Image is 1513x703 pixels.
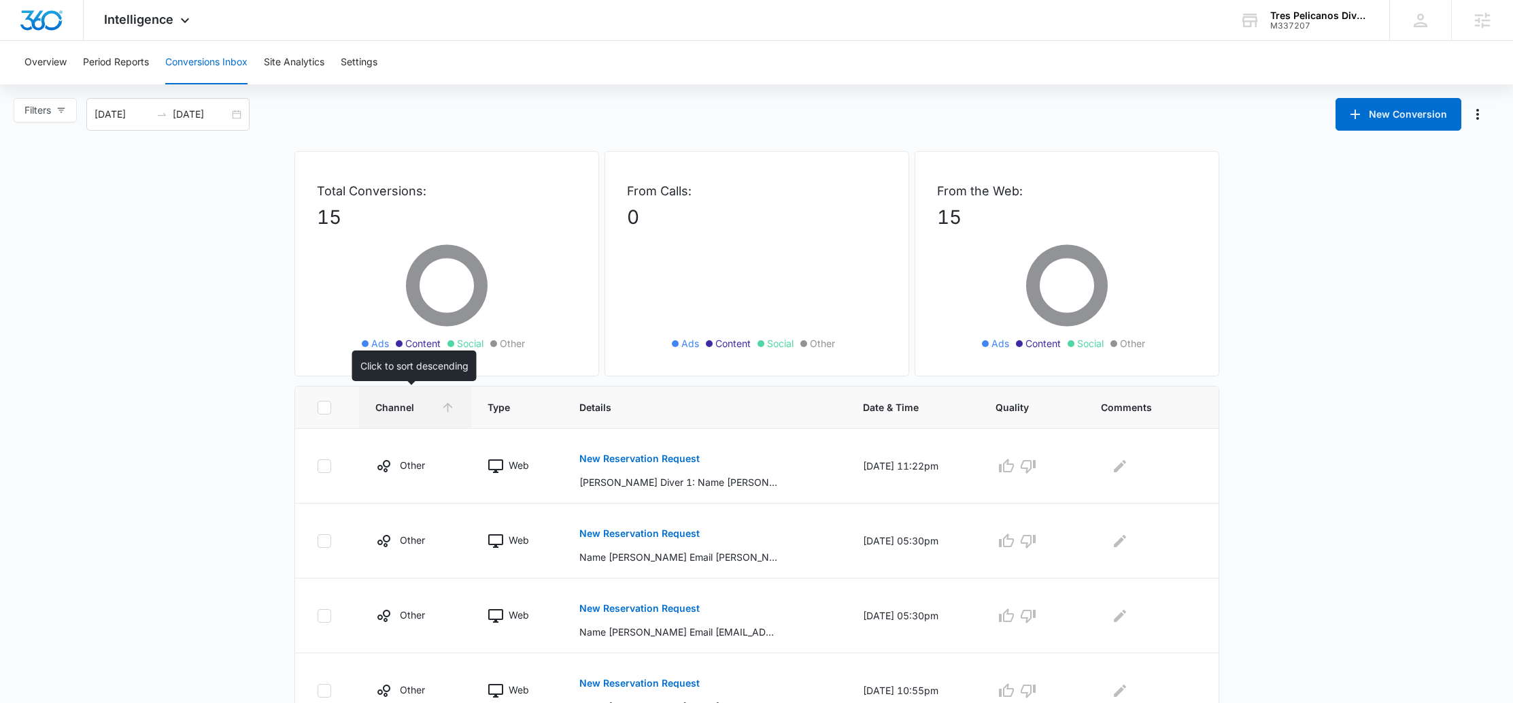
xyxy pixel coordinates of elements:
p: Other [400,683,425,697]
button: New Reservation Request [579,517,700,550]
button: Edit Comments [1109,530,1131,552]
td: [DATE] 05:30pm [847,578,979,653]
div: Keywords by Traffic [150,80,229,89]
p: Name [PERSON_NAME] Email [PERSON_NAME][EMAIL_ADDRESS][DOMAIN_NAME] Phone Number [PHONE_NUMBER] Wh... [579,550,777,564]
span: Ads [681,336,699,350]
button: Settings [341,41,377,84]
button: Period Reports [83,41,149,84]
button: Edit Comments [1109,605,1131,627]
span: Content [1025,336,1061,350]
span: Channel [375,400,435,414]
span: Ads [991,336,1009,350]
div: account id [1270,21,1370,31]
span: Quality [996,400,1049,414]
button: Edit Comments [1109,680,1131,702]
div: Domain: [DOMAIN_NAME] [35,35,150,46]
button: New Reservation Request [579,592,700,625]
span: Ads [371,336,389,350]
span: Content [405,336,441,350]
span: Content [715,336,751,350]
button: Overview [24,41,67,84]
p: New Reservation Request [579,529,700,538]
p: Web [509,533,529,547]
span: Comments [1101,400,1177,414]
p: New Reservation Request [579,454,700,463]
p: Other [400,608,425,622]
span: Social [1077,336,1104,350]
input: Start date [95,107,151,122]
p: 15 [937,203,1197,231]
span: Other [810,336,835,350]
p: New Reservation Request [579,604,700,613]
p: 0 [627,203,887,231]
span: Social [457,336,483,350]
span: Details [579,400,811,414]
span: Type [488,400,527,414]
span: Social [767,336,794,350]
p: Web [509,608,529,622]
p: Web [509,683,529,697]
p: From the Web: [937,182,1197,200]
button: New Conversion [1336,98,1461,131]
img: tab_keywords_by_traffic_grey.svg [135,79,146,90]
button: New Reservation Request [579,667,700,700]
p: [PERSON_NAME] Diver 1: Name [PERSON_NAME] 1: Where are you staying? Allegro Diver 1: Number of Di... [579,475,777,489]
button: Edit Comments [1109,455,1131,477]
p: Web [509,458,529,472]
button: Filters [14,98,77,122]
td: [DATE] 11:22pm [847,429,979,504]
input: End date [173,107,229,122]
button: Manage Numbers [1467,103,1489,125]
p: Other [400,533,425,547]
td: [DATE] 05:30pm [847,504,979,578]
p: Total Conversions: [317,182,577,200]
div: account name [1270,10,1370,21]
span: Filters [24,103,51,118]
span: Other [500,336,525,350]
div: Click to sort descending [352,350,477,381]
span: to [156,109,167,120]
span: Other [1120,336,1145,350]
button: New Reservation Request [579,442,700,475]
span: Date & Time [863,400,943,414]
button: Site Analytics [264,41,324,84]
div: Domain Overview [52,80,122,89]
p: Name [PERSON_NAME] Email [EMAIL_ADDRESS][DOMAIN_NAME] Phone Number [PHONE_NUMBER] What are your d... [579,625,777,639]
p: 15 [317,203,577,231]
div: v 4.0.25 [38,22,67,33]
p: Other [400,458,425,472]
span: swap-right [156,109,167,120]
span: Intelligence [104,12,173,27]
p: From Calls: [627,182,887,200]
p: New Reservation Request [579,679,700,688]
img: website_grey.svg [22,35,33,46]
img: logo_orange.svg [22,22,33,33]
img: tab_domain_overview_orange.svg [37,79,48,90]
button: Conversions Inbox [165,41,248,84]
